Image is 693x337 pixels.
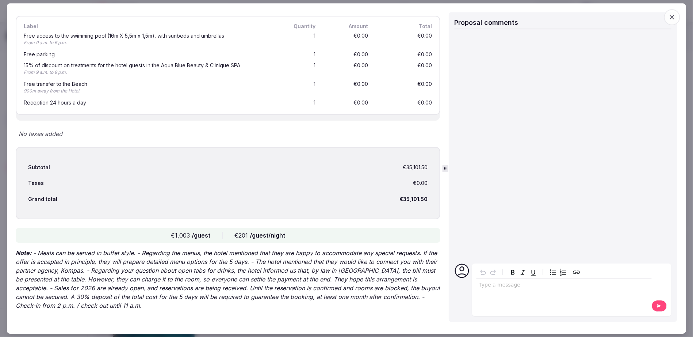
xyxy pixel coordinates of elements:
button: Numbered list [558,267,568,277]
div: toggle group [548,267,568,277]
div: Amount [323,22,370,30]
div: 1 [282,32,317,48]
div: No taxes added [16,129,440,138]
div: €0.00 [375,99,434,107]
div: editable markdown [476,279,652,293]
span: /guest [192,232,210,239]
div: Free access to the swimming pool (16m X 5,5m x 1,5m), with sunbeds and umbrellas [24,33,275,38]
div: From 9 a.m. to 6 p.m. [24,40,275,46]
div: 1 [282,99,317,107]
div: Reception 24 hours a day [24,100,275,105]
div: 15% of discount on treatments for the hotel guests in the Aqua Blue Beauty & Clinique SPA [24,63,275,68]
div: Grand total [28,196,57,203]
div: €0.00 [323,61,370,77]
div: €0.00 [323,99,370,107]
button: Italic [518,267,528,277]
div: €35,101.50 [400,196,428,203]
div: Taxes [28,179,44,187]
div: Quantity [282,22,317,30]
div: 900m away from the Hotel. [24,88,275,94]
div: 1 [282,80,317,96]
div: €0.00 [323,32,370,48]
span: Proposal comments [455,19,518,26]
div: €35,101.50 [403,164,428,171]
div: €0.00 [375,80,434,96]
div: €201 [234,231,285,240]
div: €1,003 [171,231,210,240]
button: Bold [508,267,518,277]
button: Underline [528,267,539,277]
div: €0.00 [375,32,434,48]
div: €0.00 [375,50,434,58]
div: €0.00 [323,80,370,96]
div: Subtotal [28,164,50,171]
div: 1 [282,61,317,77]
button: Bulleted list [548,267,558,277]
button: Create link [571,267,582,277]
div: €0.00 [323,50,370,58]
div: €0.00 [375,61,434,77]
div: €0.00 [413,179,428,187]
div: Label [22,22,276,30]
strong: Note: [16,250,31,257]
div: Free transfer to the Beach [24,82,275,87]
p: - Meals can be served in buffet style. - Regarding the menus, the hotel mentioned that they are h... [16,249,440,310]
div: 1 [282,50,317,58]
div: From 9 a.m. to 9 p.m. [24,69,275,76]
div: Free parking [24,52,275,57]
span: /guest/night [250,232,285,239]
div: Total [375,22,434,30]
